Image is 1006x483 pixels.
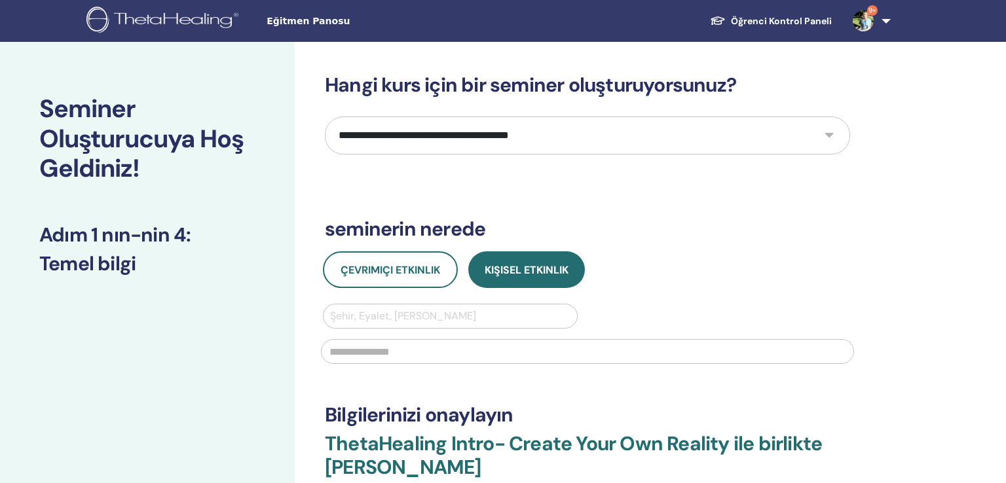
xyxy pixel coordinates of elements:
span: Kişisel Etkinlik [485,263,568,277]
a: Öğrenci Kontrol Paneli [699,9,842,33]
h3: seminerin nerede [325,217,850,241]
span: 9+ [867,5,878,16]
h3: Adım 1 nın-nin 4 : [39,223,255,247]
img: logo.png [86,7,243,36]
h2: Seminer Oluşturucuya Hoş Geldiniz! [39,94,255,184]
span: Eğitmen Panosu [267,14,463,28]
img: graduation-cap-white.svg [710,15,726,26]
h3: Bilgilerinizi onaylayın [325,403,850,427]
h3: Hangi kurs için bir seminer oluşturuyorsunuz? [325,73,850,97]
button: Çevrimiçi Etkinlik [323,251,458,288]
button: Kişisel Etkinlik [468,251,585,288]
h3: Temel bilgi [39,252,255,276]
img: default.jpg [853,10,874,31]
span: Çevrimiçi Etkinlik [341,263,440,277]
